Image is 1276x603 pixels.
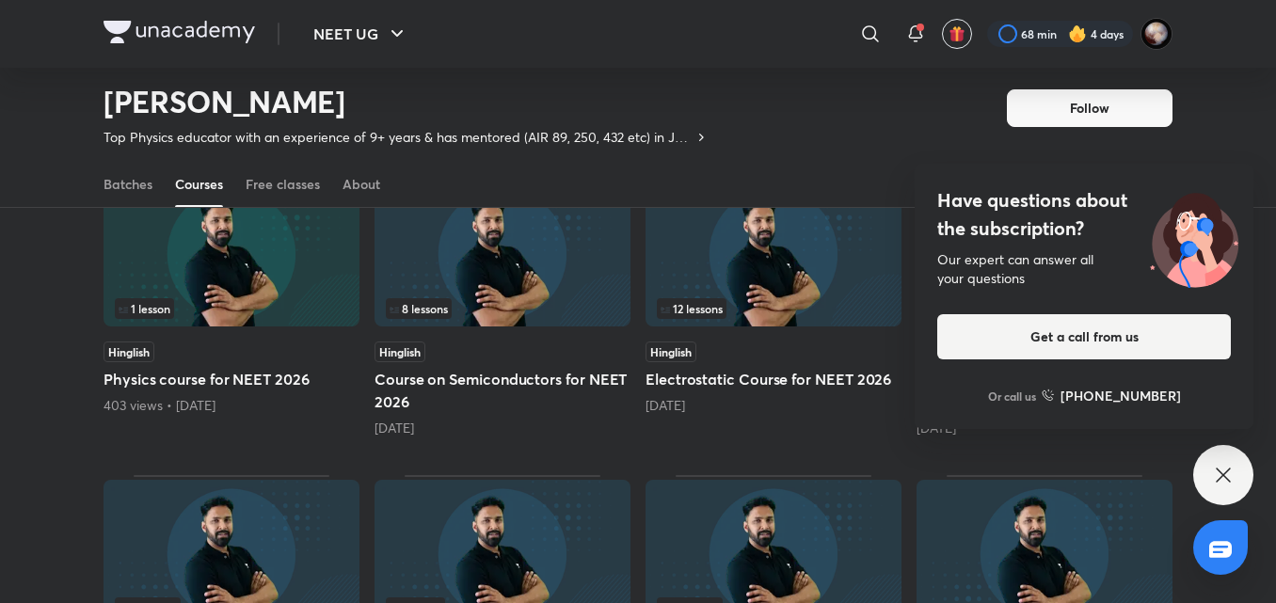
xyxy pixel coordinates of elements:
div: Our expert can answer all your questions [937,250,1231,288]
a: About [343,162,380,207]
button: avatar [942,19,972,49]
div: infosection [386,298,619,319]
h2: [PERSON_NAME] [104,83,709,120]
div: infosection [115,298,348,319]
button: Get a call from us [937,314,1231,359]
div: Course on Semiconductors for NEET 2026 [375,175,630,436]
img: Thumbnail [646,180,901,326]
img: Company Logo [104,21,255,43]
button: NEET UG [302,15,420,53]
div: Batches [104,175,152,194]
span: 8 lessons [390,303,448,314]
span: Follow [1070,99,1109,118]
span: 1 lesson [119,303,170,314]
div: infocontainer [386,298,619,319]
img: Swarit [1140,18,1172,50]
div: Courses [175,175,223,194]
a: [PHONE_NUMBER] [1042,386,1181,405]
div: Electrostatic Course for NEET 2026 [646,175,901,436]
div: left [657,298,890,319]
button: Follow [1007,89,1172,127]
a: Company Logo [104,21,255,48]
div: 17 days ago [375,419,630,437]
h5: Physics course for NEET 2026 [104,368,359,390]
h5: Electrostatic Course for NEET 2026 [646,368,901,390]
div: 24 days ago [646,396,901,415]
span: Hinglish [646,341,696,362]
div: About [343,175,380,194]
p: Top Physics educator with an experience of 9+ years & has mentored (AIR 89, 250, 432 etc) in JEE ... [104,128,694,147]
div: Physics course for NEET 2026 [104,175,359,436]
a: Free classes [246,162,320,207]
div: 403 views • 17 days ago [104,396,359,415]
span: Hinglish [104,341,154,362]
h5: Course on Semiconductors for NEET 2026 [375,368,630,413]
img: streak [1068,24,1087,43]
div: left [115,298,348,319]
p: Or call us [988,388,1036,405]
img: Thumbnail [104,180,359,326]
div: infosection [657,298,890,319]
div: infocontainer [115,298,348,319]
span: Hinglish [375,341,425,362]
a: Batches [104,162,152,207]
a: Courses [175,162,223,207]
img: ttu_illustration_new.svg [1135,186,1253,288]
img: avatar [949,25,965,42]
div: 1 month ago [917,419,1172,437]
h4: Have questions about the subscription? [937,186,1231,243]
div: left [386,298,619,319]
h6: [PHONE_NUMBER] [1061,386,1181,405]
span: 12 lessons [661,303,723,314]
div: infocontainer [657,298,890,319]
img: Thumbnail [375,180,630,326]
div: Free classes [246,175,320,194]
